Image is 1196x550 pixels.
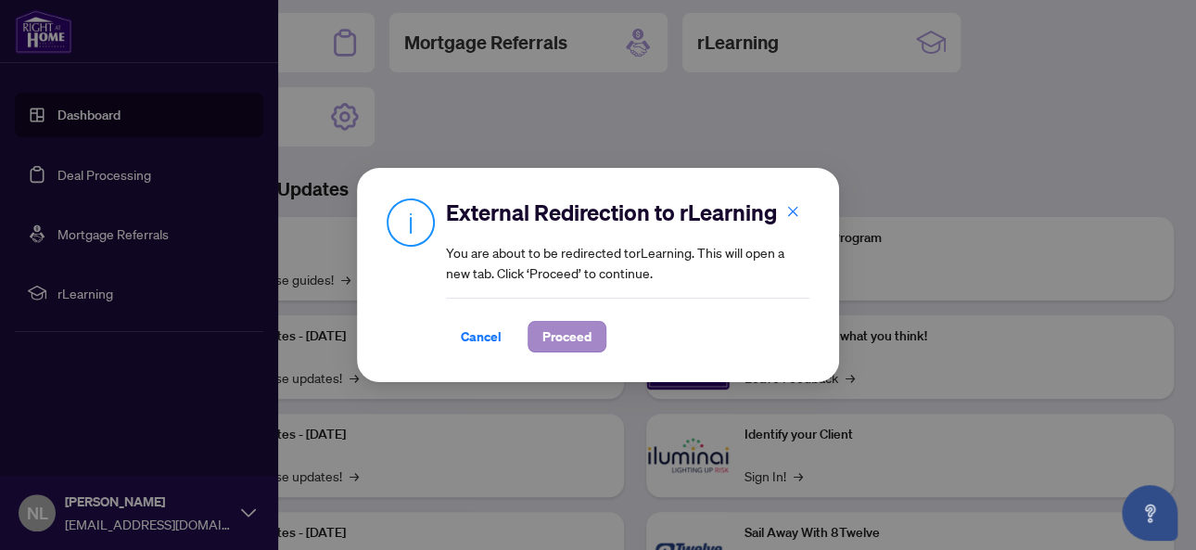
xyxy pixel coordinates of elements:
[528,321,606,352] button: Proceed
[542,322,592,352] span: Proceed
[461,322,502,352] span: Cancel
[786,205,799,218] span: close
[446,198,809,352] div: You are about to be redirected to rLearning . This will open a new tab. Click ‘Proceed’ to continue.
[446,198,809,227] h2: External Redirection to rLearning
[1122,485,1177,541] button: Open asap
[387,198,435,247] img: Info Icon
[446,321,516,352] button: Cancel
